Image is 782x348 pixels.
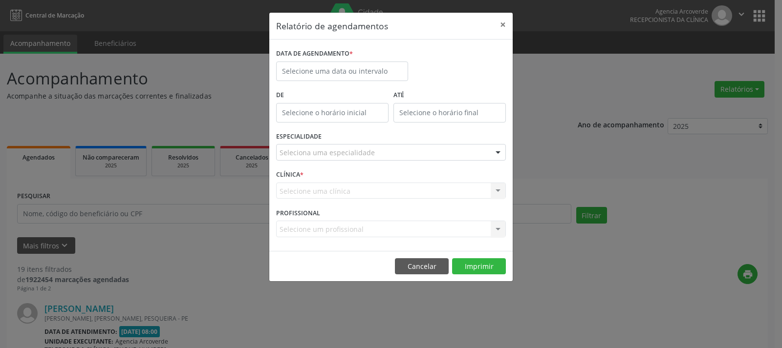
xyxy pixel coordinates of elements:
[452,258,506,275] button: Imprimir
[393,88,506,103] label: ATÉ
[395,258,449,275] button: Cancelar
[276,88,389,103] label: De
[276,103,389,123] input: Selecione o horário inicial
[280,147,375,158] span: Seleciona uma especialidade
[276,46,353,61] label: DATA DE AGENDAMENTO
[493,13,513,37] button: Close
[393,103,506,123] input: Selecione o horário final
[276,167,304,183] label: CLÍNICA
[276,20,388,32] h5: Relatório de agendamentos
[276,129,322,144] label: ESPECIALIDADE
[276,205,320,221] label: PROFISSIONAL
[276,61,408,81] input: Selecione uma data ou intervalo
